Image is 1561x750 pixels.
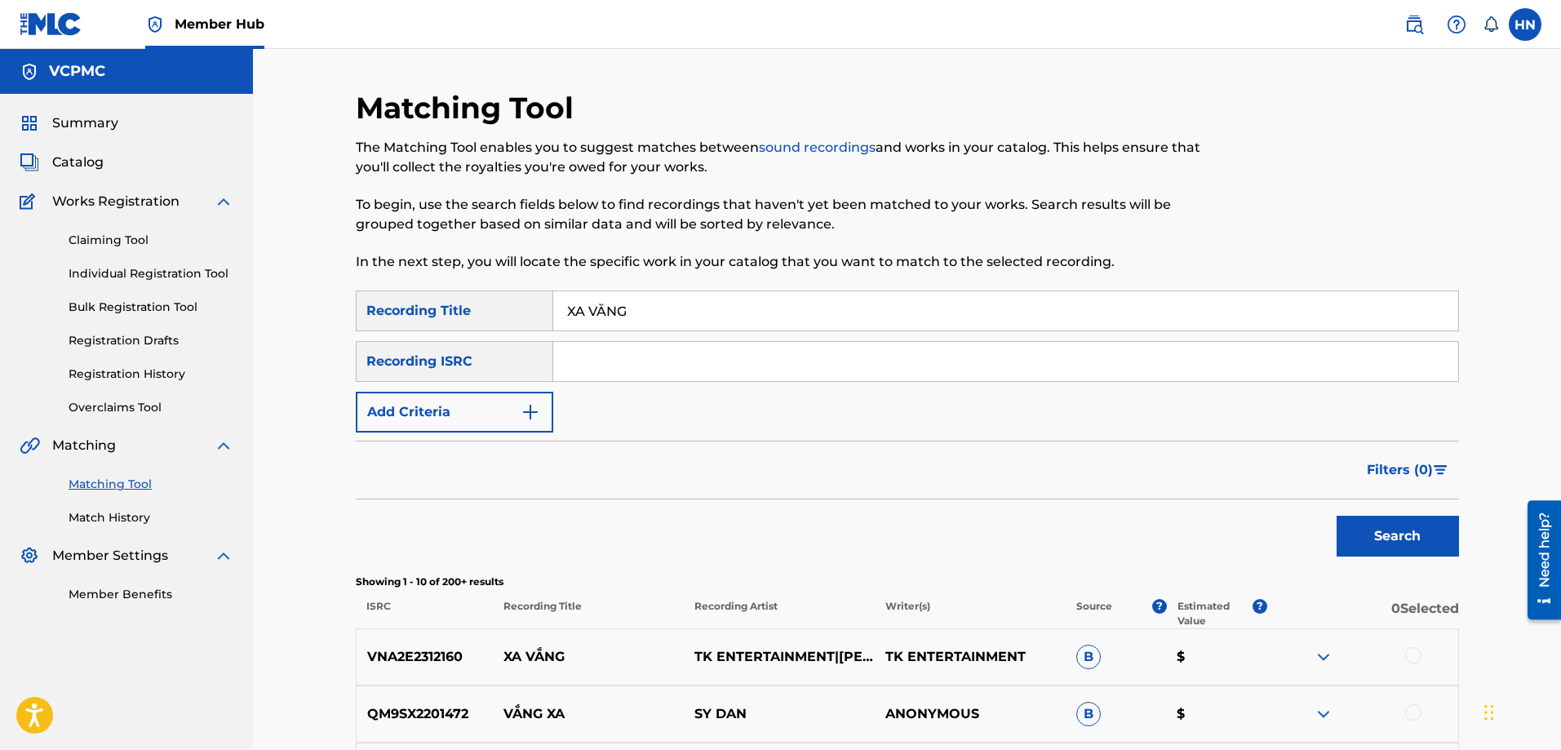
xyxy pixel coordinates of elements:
[1337,516,1459,557] button: Search
[356,392,553,433] button: Add Criteria
[684,599,875,628] p: Recording Artist
[52,546,168,566] span: Member Settings
[357,647,494,667] p: VNA2E2312160
[1367,460,1433,480] span: Filters ( 0 )
[1152,599,1167,614] span: ?
[20,153,39,172] img: Catalog
[1447,15,1466,34] img: help
[20,546,39,566] img: Member Settings
[356,599,493,628] p: ISRC
[1314,704,1333,724] img: expand
[356,195,1205,234] p: To begin, use the search fields below to find recordings that haven't yet been matched to your wo...
[1509,8,1541,41] div: User Menu
[1166,647,1267,667] p: $
[1440,8,1473,41] div: Help
[1434,465,1448,475] img: filter
[1076,702,1101,726] span: B
[356,252,1205,272] p: In the next step, you will locate the specific work in your catalog that you want to match to the...
[1515,495,1561,626] iframe: Resource Center
[52,113,118,133] span: Summary
[1076,645,1101,669] span: B
[52,153,104,172] span: Catalog
[1483,16,1499,33] div: Notifications
[20,113,118,133] a: SummarySummary
[357,704,494,724] p: QM9SX2201472
[69,332,233,349] a: Registration Drafts
[759,140,876,155] a: sound recordings
[145,15,165,34] img: Top Rightsholder
[356,575,1459,589] p: Showing 1 - 10 of 200+ results
[69,299,233,316] a: Bulk Registration Tool
[20,62,39,82] img: Accounts
[20,12,82,36] img: MLC Logo
[1253,599,1267,614] span: ?
[493,704,684,724] p: VẮNG XA
[875,704,1066,724] p: ANONYMOUS
[20,436,40,455] img: Matching
[1076,599,1112,628] p: Source
[49,62,105,81] h5: VCPMC
[214,192,233,211] img: expand
[1357,450,1459,490] button: Filters (0)
[521,402,540,422] img: 9d2ae6d4665cec9f34b9.svg
[20,192,41,211] img: Works Registration
[1404,15,1424,34] img: search
[69,232,233,249] a: Claiming Tool
[214,436,233,455] img: expand
[214,546,233,566] img: expand
[684,647,875,667] p: TK ENTERTAINMENT|[PERSON_NAME]
[684,704,875,724] p: SY DAN
[1166,704,1267,724] p: $
[69,586,233,603] a: Member Benefits
[52,192,180,211] span: Works Registration
[69,399,233,416] a: Overclaims Tool
[20,113,39,133] img: Summary
[20,153,104,172] a: CatalogCatalog
[493,647,684,667] p: XA VẮNG
[1484,688,1494,737] div: Drag
[356,291,1459,565] form: Search Form
[1398,8,1430,41] a: Public Search
[875,647,1066,667] p: TK ENTERTAINMENT
[69,265,233,282] a: Individual Registration Tool
[69,476,233,493] a: Matching Tool
[875,599,1066,628] p: Writer(s)
[1314,647,1333,667] img: expand
[1177,599,1253,628] p: Estimated Value
[175,15,264,33] span: Member Hub
[69,366,233,383] a: Registration History
[52,436,116,455] span: Matching
[1267,599,1458,628] p: 0 Selected
[69,509,233,526] a: Match History
[1479,672,1561,750] iframe: Chat Widget
[356,90,582,126] h2: Matching Tool
[356,138,1205,177] p: The Matching Tool enables you to suggest matches between and works in your catalog. This helps en...
[492,599,683,628] p: Recording Title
